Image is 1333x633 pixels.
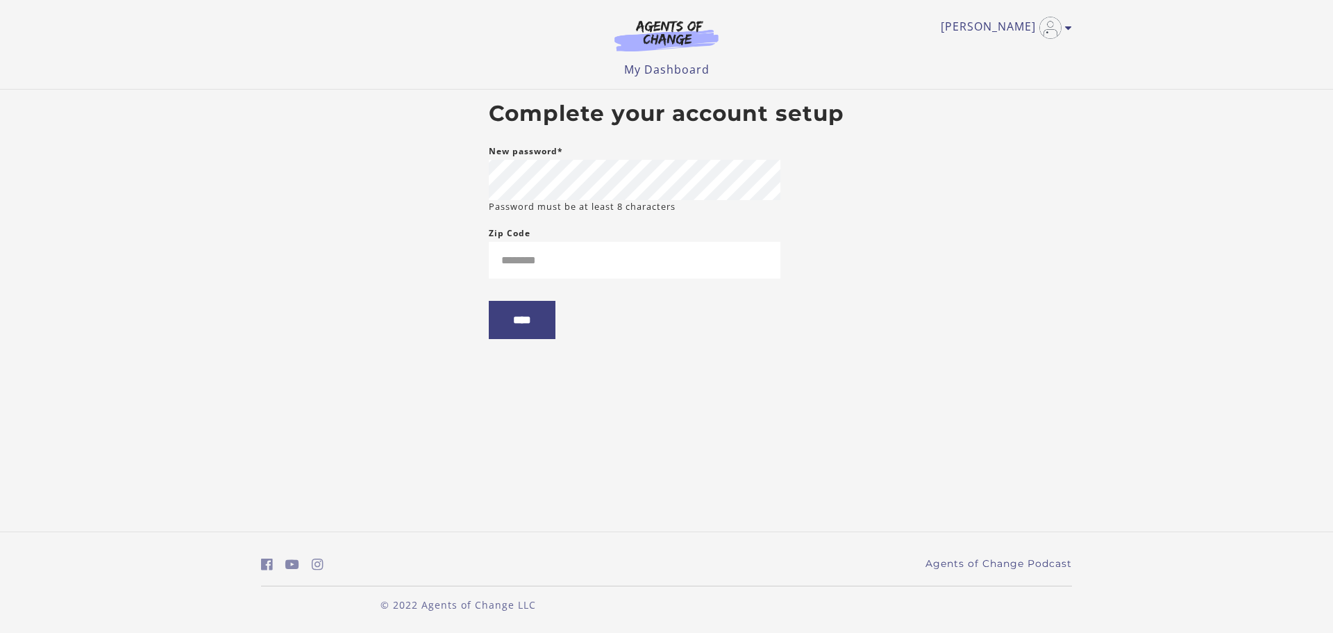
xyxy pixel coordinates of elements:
[261,558,273,571] i: https://www.facebook.com/groups/aswbtestprep (Open in a new window)
[489,101,844,127] h2: Complete your account setup
[285,554,299,575] a: https://www.youtube.com/c/AgentsofChangeTestPrepbyMeaganMitchell (Open in a new window)
[312,554,324,575] a: https://www.instagram.com/agentsofchangeprep/ (Open in a new window)
[489,200,676,213] small: Password must be at least 8 characters
[925,557,1072,571] a: Agents of Change Podcast
[624,62,710,77] a: My Dashboard
[941,17,1065,39] a: Toggle menu
[489,143,563,160] label: New password*
[261,554,273,575] a: https://www.facebook.com/groups/aswbtestprep (Open in a new window)
[285,558,299,571] i: https://www.youtube.com/c/AgentsofChangeTestPrepbyMeaganMitchell (Open in a new window)
[312,558,324,571] i: https://www.instagram.com/agentsofchangeprep/ (Open in a new window)
[489,225,530,242] label: Zip Code
[600,19,733,51] img: Agents of Change Logo
[261,598,655,612] p: © 2022 Agents of Change LLC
